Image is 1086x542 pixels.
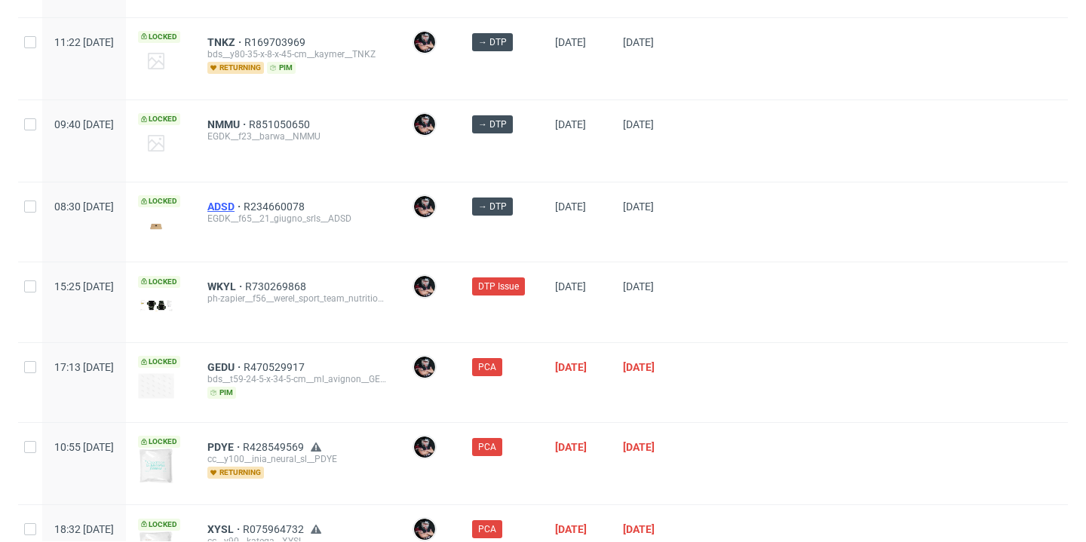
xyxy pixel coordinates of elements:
span: → DTP [478,35,507,49]
span: Locked [138,519,180,531]
a: PDYE [207,441,243,453]
span: → DTP [478,118,507,131]
a: NMMU [207,118,249,130]
span: DTP Issue [478,280,519,293]
span: [DATE] [623,361,655,373]
img: version_two_editor_design [138,216,174,236]
span: [DATE] [623,441,655,453]
span: [DATE] [555,36,586,48]
span: Locked [138,31,180,43]
img: Sylwia Święćkowska [414,436,435,458]
span: [DATE] [623,201,654,213]
span: Locked [138,436,180,448]
a: R730269868 [245,280,309,292]
span: [DATE] [555,441,587,453]
a: R169703969 [244,36,308,48]
div: cc__y100__inia_neural_sl__PDYE [207,453,388,465]
div: bds__y80-35-x-8-x-45-cm__kaymer__TNKZ [207,48,388,60]
img: Sylwia Święćkowska [414,519,435,540]
a: XYSL [207,523,243,535]
a: R075964732 [243,523,307,535]
div: bds__t59-24-5-x-34-5-cm__ml_avignon__GEDU [207,373,388,385]
a: R470529917 [244,361,308,373]
a: R428549569 [243,441,307,453]
span: 18:32 [DATE] [54,523,114,535]
span: 09:40 [DATE] [54,118,114,130]
span: 08:30 [DATE] [54,201,114,213]
span: PCA [478,360,496,374]
span: [DATE] [555,361,587,373]
img: version_two_editor_design [138,373,174,399]
img: version_two_editor_design.png [138,300,174,311]
span: 10:55 [DATE] [54,441,114,453]
span: Locked [138,195,180,207]
img: Sylwia Święćkowska [414,114,435,135]
img: Sylwia Święćkowska [414,32,435,53]
span: [DATE] [555,280,586,292]
img: Sylwia Święćkowska [414,276,435,297]
div: ph-zapier__f56__werel_sport_team_nutrition__WKYL [207,292,388,305]
a: TNKZ [207,36,244,48]
span: Locked [138,113,180,125]
a: WKYL [207,280,245,292]
span: [DATE] [623,118,654,130]
img: data [138,448,174,484]
div: EGDK__f65__21_giugno_srls__ADSD [207,213,388,225]
span: [DATE] [555,201,586,213]
a: R851050650 [249,118,313,130]
a: ADSD [207,201,244,213]
span: [DATE] [555,523,587,535]
span: returning [207,467,264,479]
span: Locked [138,356,180,368]
span: returning [207,62,264,74]
img: Sylwia Święćkowska [414,357,435,378]
span: [DATE] [555,118,586,130]
span: 11:22 [DATE] [54,36,114,48]
img: Sylwia Święćkowska [414,196,435,217]
a: R234660078 [244,201,308,213]
span: Locked [138,276,180,288]
span: 17:13 [DATE] [54,361,114,373]
span: [DATE] [623,523,655,535]
span: pim [207,387,236,399]
span: 15:25 [DATE] [54,280,114,292]
span: pim [267,62,296,74]
a: GEDU [207,361,244,373]
span: → DTP [478,200,507,213]
span: [DATE] [623,36,654,48]
span: [DATE] [623,280,654,292]
span: PCA [478,522,496,536]
span: PCA [478,440,496,454]
div: EGDK__f23__barwa__NMMU [207,130,388,142]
